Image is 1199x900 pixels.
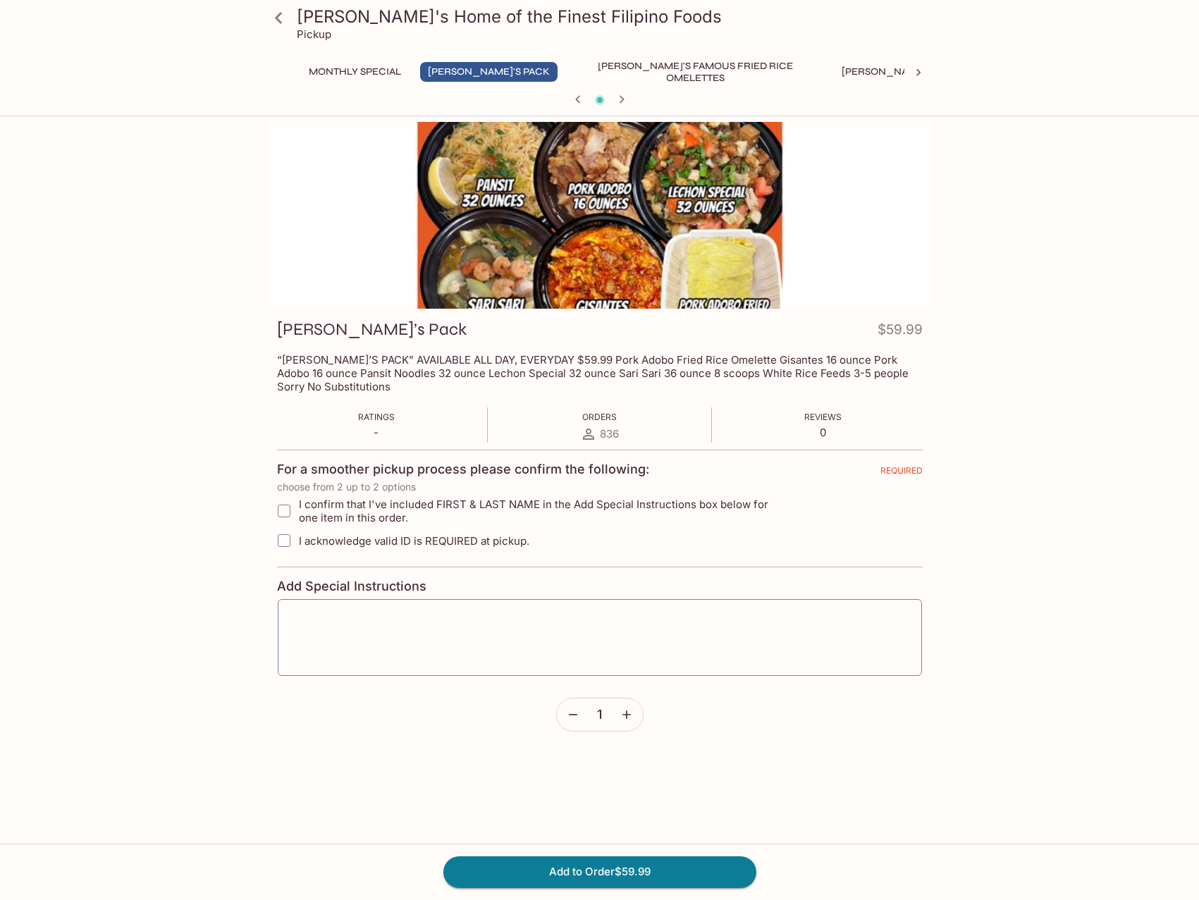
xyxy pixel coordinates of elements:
button: [PERSON_NAME]'s Pack [420,62,558,82]
span: I acknowledge valid ID is REQUIRED at pickup. [299,534,529,548]
span: Reviews [804,412,842,422]
h3: [PERSON_NAME]'s Home of the Finest Filipino Foods [297,6,927,27]
h4: $59.99 [878,319,923,346]
span: 836 [600,427,619,440]
span: 1 [597,707,602,722]
h3: [PERSON_NAME]’s Pack [277,319,467,340]
button: Monthly Special [301,62,409,82]
span: Orders [582,412,617,422]
span: REQUIRED [880,465,923,481]
p: Pickup [297,27,331,41]
div: Elena’s Pack [267,122,933,309]
span: Ratings [358,412,395,422]
span: I confirm that I've included FIRST & LAST NAME in the Add Special Instructions box below for one ... [299,498,787,524]
button: Add to Order$59.99 [443,856,756,887]
p: “[PERSON_NAME]’S PACK” AVAILABLE ALL DAY, EVERYDAY $59.99 Pork Adobo Fried Rice Omelette Gisantes... [277,353,923,393]
p: - [358,426,395,439]
h4: For a smoother pickup process please confirm the following: [277,462,649,477]
p: choose from 2 up to 2 options [277,481,923,493]
button: [PERSON_NAME]'s Famous Fried Rice Omelettes [569,62,823,82]
button: [PERSON_NAME]'s Mixed Plates [834,62,1014,82]
h4: Add Special Instructions [277,579,923,594]
p: 0 [804,426,842,439]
